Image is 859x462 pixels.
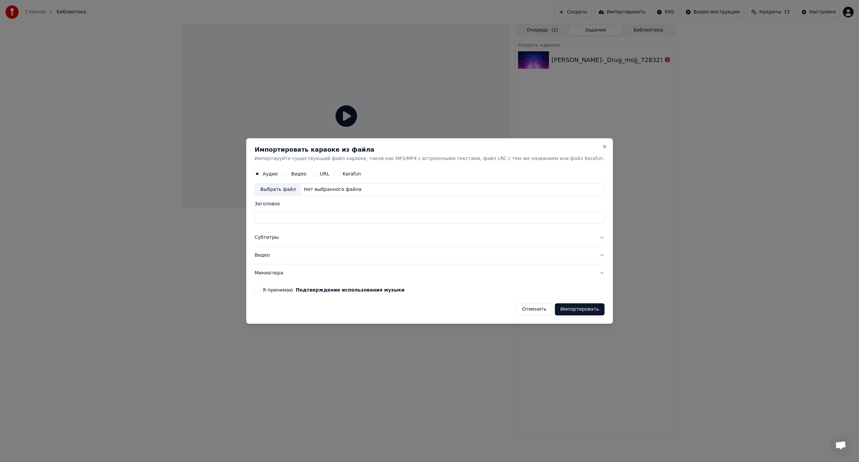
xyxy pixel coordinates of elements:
[296,288,404,292] button: Я принимаю
[301,187,364,193] div: Нет выбранного файла
[255,184,301,196] div: Выбрать файл
[263,172,278,176] label: Аудио
[255,247,605,264] button: Видео
[516,303,552,315] button: Отменить
[555,303,605,315] button: Импортировать
[255,147,605,153] h2: Импортировать караоке из файла
[255,202,605,206] label: Заголовок
[291,172,307,176] label: Видео
[263,288,405,292] label: Я принимаю
[320,172,329,176] label: URL
[343,172,361,176] label: Karafun
[255,229,605,247] button: Субтитры
[255,264,605,282] button: Миниатюра
[255,155,605,162] p: Импортируйте существующий файл караоке, такой как MP3/MP4 с встроенными текстами, файл LRC с тем ...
